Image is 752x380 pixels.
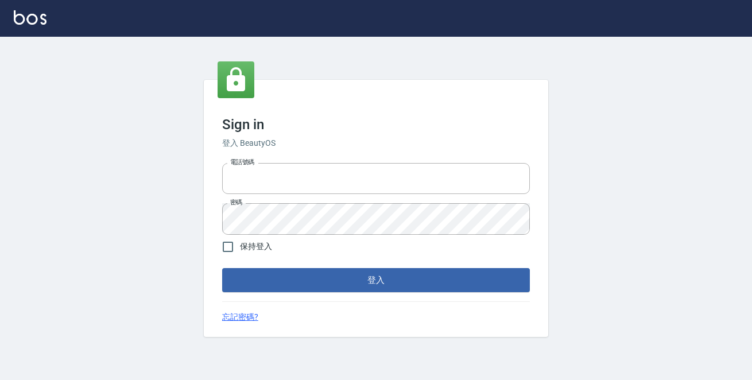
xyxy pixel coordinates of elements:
img: Logo [14,10,46,25]
a: 忘記密碼? [222,311,258,323]
span: 保持登入 [240,241,272,253]
h3: Sign in [222,117,530,133]
h6: 登入 BeautyOS [222,137,530,149]
button: 登入 [222,268,530,292]
label: 密碼 [230,198,242,207]
label: 電話號碼 [230,158,254,166]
